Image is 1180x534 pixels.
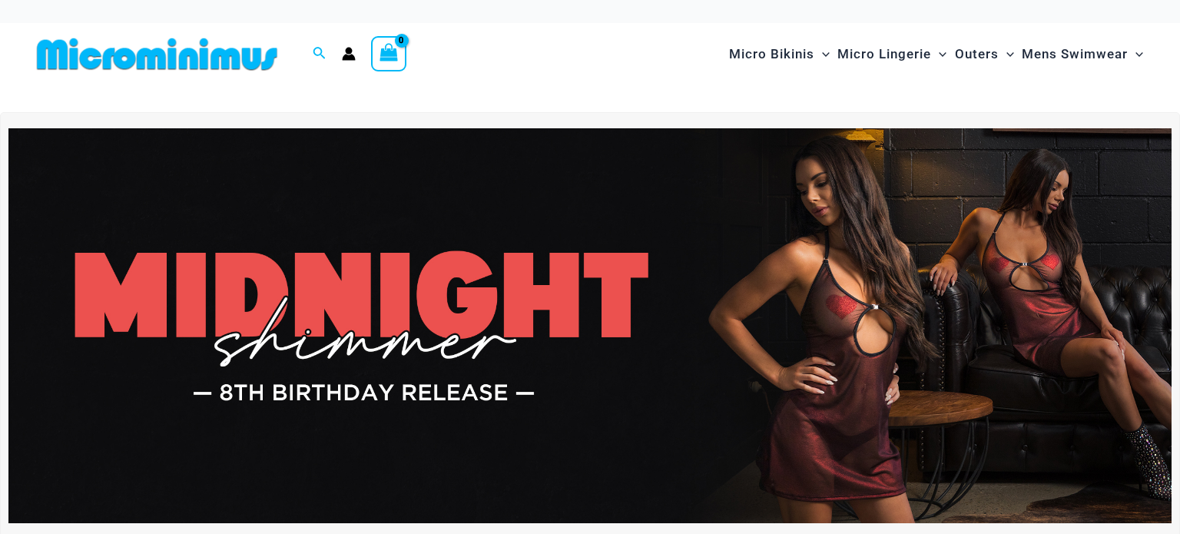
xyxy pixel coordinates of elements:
[834,31,950,78] a: Micro LingerieMenu ToggleMenu Toggle
[999,35,1014,74] span: Menu Toggle
[1128,35,1143,74] span: Menu Toggle
[814,35,830,74] span: Menu Toggle
[931,35,946,74] span: Menu Toggle
[313,45,326,64] a: Search icon link
[342,47,356,61] a: Account icon link
[1022,35,1128,74] span: Mens Swimwear
[371,36,406,71] a: View Shopping Cart, empty
[1018,31,1147,78] a: Mens SwimwearMenu ToggleMenu Toggle
[31,37,283,71] img: MM SHOP LOGO FLAT
[729,35,814,74] span: Micro Bikinis
[837,35,931,74] span: Micro Lingerie
[725,31,834,78] a: Micro BikinisMenu ToggleMenu Toggle
[955,35,999,74] span: Outers
[951,31,1018,78] a: OutersMenu ToggleMenu Toggle
[8,128,1172,524] img: Midnight Shimmer Red Dress
[723,28,1149,80] nav: Site Navigation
